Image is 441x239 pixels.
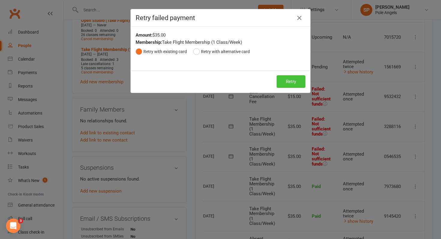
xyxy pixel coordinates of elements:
[136,39,305,46] div: Take Flight Membership (1 Class/Week)
[6,219,20,233] iframe: Intercom live chat
[136,31,305,39] div: $35.00
[136,14,305,22] h4: Retry failed payment
[295,13,304,23] button: Close
[136,32,152,38] strong: Amount:
[136,40,162,45] strong: Membership:
[277,75,305,88] button: Retry
[18,219,23,223] span: 3
[136,46,187,57] button: Retry with existing card
[193,46,250,57] button: Retry with alternative card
